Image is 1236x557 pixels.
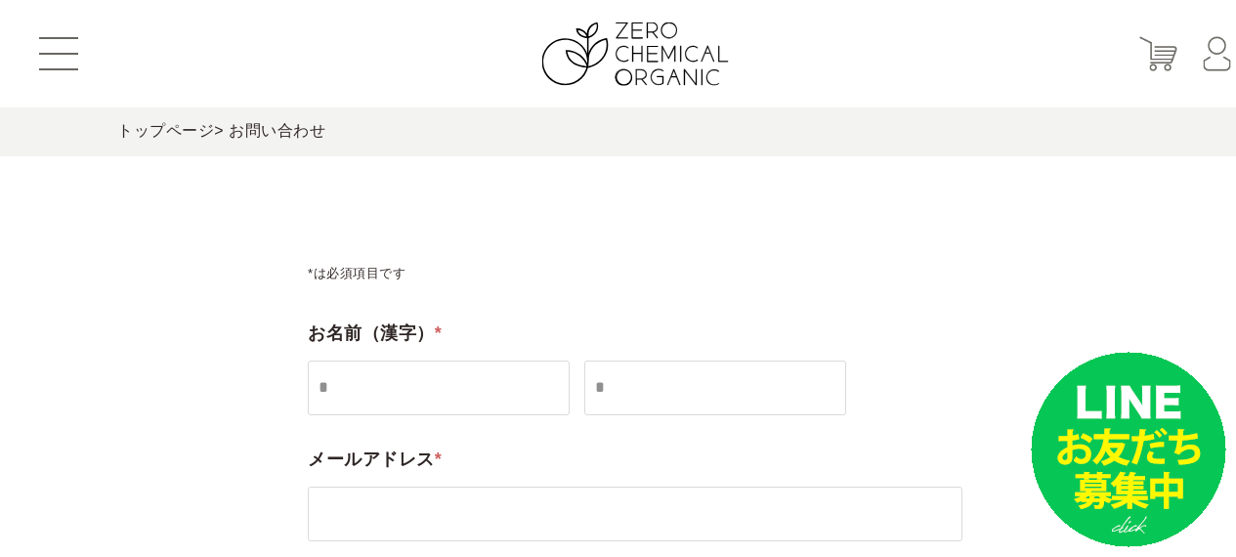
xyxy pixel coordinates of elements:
img: small_line.png [1031,352,1226,547]
img: ZERO CHEMICAL ORGANIC [542,22,729,86]
dt: お名前（漢字） [308,289,962,351]
div: > お問い合わせ [117,107,1153,156]
dt: メールアドレス [308,415,962,477]
img: カート [1139,37,1177,71]
span: *は必須項目です [308,266,405,280]
a: トップページ [117,122,214,139]
img: マイページ [1203,37,1231,71]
